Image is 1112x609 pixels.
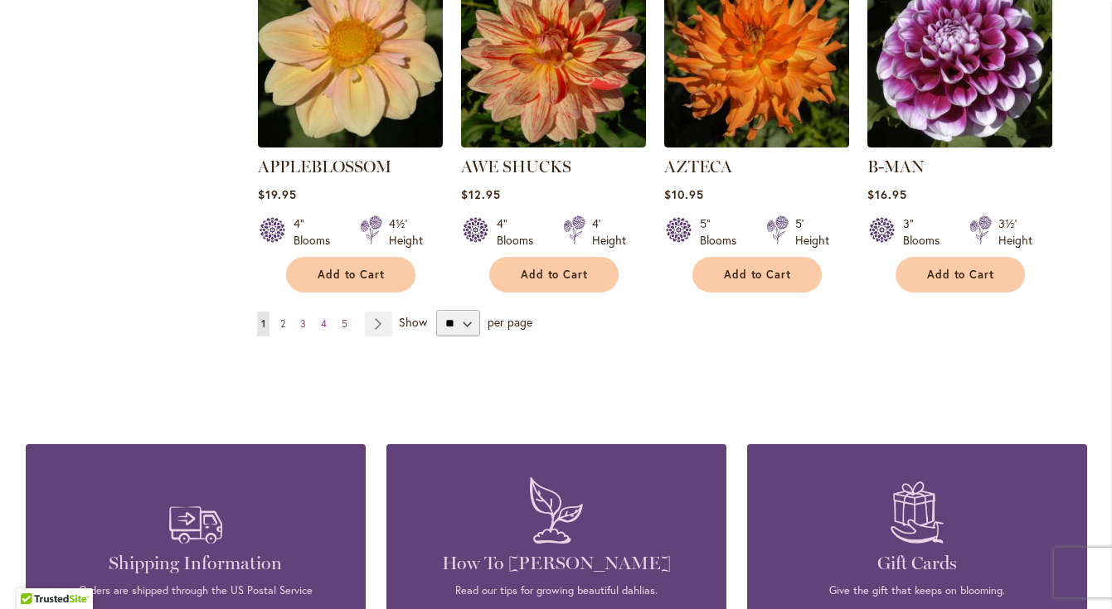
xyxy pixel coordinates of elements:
span: $16.95 [867,186,907,202]
span: Add to Cart [724,268,792,282]
a: AZTECA [664,157,732,176]
span: $12.95 [461,186,501,202]
div: 4' Height [592,215,626,249]
span: 3 [300,317,306,330]
div: 3" Blooms [903,215,949,249]
a: 4 [317,312,331,336]
div: 4½' Height [389,215,423,249]
span: $10.95 [664,186,704,202]
span: 1 [261,317,265,330]
span: per page [488,314,532,330]
div: 4" Blooms [497,215,543,249]
a: AZTECA [664,135,849,151]
p: Read our tips for growing beautiful dahlias. [411,583,702,598]
div: 5' Height [795,215,829,249]
a: 3 [296,312,310,336]
h4: Gift Cards [772,552,1062,575]
a: AWE SHUCKS [461,135,646,151]
a: APPLEBLOSSOM [258,135,443,151]
a: B-MAN [867,157,925,176]
iframe: Launch Accessibility Center [12,550,59,597]
span: Add to Cart [521,268,589,282]
span: Add to Cart [318,268,386,282]
div: 5" Blooms [700,215,746,249]
div: 4" Blooms [294,215,340,249]
span: $19.95 [258,186,297,202]
span: 2 [280,317,285,330]
span: Show [399,314,427,330]
span: 4 [321,317,327,330]
button: Add to Cart [286,257,415,292]
p: Give the gift that keeps on blooming. [772,583,1062,598]
a: 2 [276,312,289,336]
button: Add to Cart [692,257,822,292]
button: Add to Cart [489,257,619,292]
button: Add to Cart [896,257,1025,292]
a: APPLEBLOSSOM [258,157,391,176]
span: Add to Cart [927,268,995,282]
div: 3½' Height [998,215,1032,249]
h4: How To [PERSON_NAME] [411,552,702,575]
p: Orders are shipped through the US Postal Service [51,583,341,598]
a: B-MAN [867,135,1052,151]
a: 5 [337,312,352,336]
span: 5 [342,317,347,330]
h4: Shipping Information [51,552,341,575]
a: AWE SHUCKS [461,157,571,176]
